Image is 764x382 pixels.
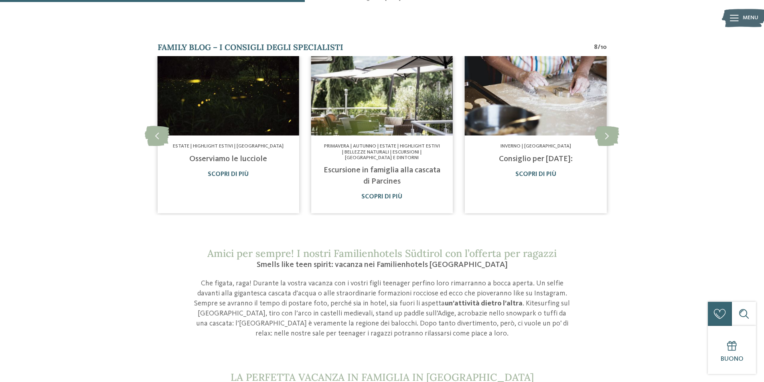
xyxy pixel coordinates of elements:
span: / [598,43,600,52]
a: Consiglio per [DATE]: [499,155,573,163]
a: Buono [708,326,756,374]
img: Progettate delle vacanze con i vostri figli teenager? [465,56,606,136]
span: Primavera | Autunno | Estate | Highlight estivi | Bellezze naturali | Escursioni | [GEOGRAPHIC_DA... [324,144,440,160]
span: Buono [721,356,744,362]
span: Estate | Highlight estivi | [GEOGRAPHIC_DATA] [173,144,284,149]
a: Osserviamo le lucciole [189,155,267,163]
span: Smells like teen spirit: vacanza nei Familienhotels [GEOGRAPHIC_DATA] [257,261,508,269]
img: Progettate delle vacanze con i vostri figli teenager? [157,56,299,136]
span: 10 [600,43,607,52]
span: Inverno | [GEOGRAPHIC_DATA] [501,144,571,149]
a: Scopri di più [208,171,249,178]
strong: un’attività dietro l’altra [445,300,523,307]
a: Scopri di più [515,171,556,178]
span: Family Blog – i consigli degli specialisti [158,42,343,52]
img: Progettate delle vacanze con i vostri figli teenager? [311,56,453,136]
p: Che figata, raga! Durante la vostra vacanza con i vostri figli teenager perfino loro rimarranno a... [192,279,573,339]
a: Escursione in famiglia alla cascata di Parcines [324,166,440,186]
span: 8 [594,43,598,52]
span: Amici per sempre! I nostri Familienhotels Südtirol con l’offerta per ragazzi [207,247,557,260]
a: Scopri di più [361,194,402,200]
